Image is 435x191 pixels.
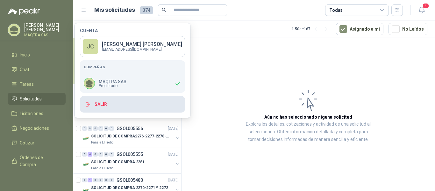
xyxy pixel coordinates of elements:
div: 0 [98,126,103,131]
span: search [162,8,166,12]
a: 0 4 0 0 0 0 GSOL005555[DATE] Company LogoSOLICITUD DE COMPRA 2281Panela El Trébol [82,151,180,171]
div: 0 [82,126,87,131]
p: [PERSON_NAME] [PERSON_NAME] [24,23,66,32]
img: Company Logo [82,135,90,143]
span: Cotizar [20,139,34,146]
div: 1 - 50 de 167 [292,24,331,34]
div: 0 [82,178,87,182]
span: Chat [20,66,29,73]
button: No Leídos [389,23,427,35]
p: MAQTRA SAS [24,33,66,37]
div: 0 [93,178,98,182]
div: MAQTRA SASPropietario [80,74,185,93]
span: 4 [422,3,429,9]
p: [DATE] [168,177,179,183]
img: Logo peakr [8,8,40,15]
p: GSOL005480 [117,178,143,182]
p: MAQTRA SAS [99,79,126,84]
div: 1 [88,178,92,182]
button: Asignado a mi [336,23,383,35]
a: 0 0 0 0 0 0 GSOL005556[DATE] Company LogoSOLICITUD DE COMPRA2276-2277-2278-2284-2285-Panela El Tr... [82,125,180,145]
p: GSOL005555 [117,152,143,157]
span: Inicio [20,51,30,58]
span: Tareas [20,81,34,88]
p: Panela El Trébol [91,166,114,171]
a: Licitaciones [8,107,66,120]
a: Negociaciones [8,122,66,134]
p: [DATE] [168,151,179,158]
div: 0 [82,152,87,157]
div: 0 [98,178,103,182]
div: 0 [109,126,114,131]
span: Solicitudes [20,95,42,102]
h4: Cuenta [80,28,185,33]
div: 0 [93,126,98,131]
div: 0 [109,152,114,157]
h5: Compañías [84,64,181,70]
a: Remisiones [8,173,66,185]
img: Company Logo [82,161,90,168]
p: SOLICITUD DE COMPRA 2270-2271 Y 2272 [91,185,168,191]
p: [PERSON_NAME] [PERSON_NAME] [102,42,182,47]
p: SOLICITUD DE COMPRA2276-2277-2278-2284-2285- [91,133,170,139]
h1: Mis solicitudes [94,5,135,15]
div: Todas [329,7,343,14]
p: GSOL005556 [117,126,143,131]
a: Chat [8,63,66,76]
a: Tareas [8,78,66,90]
div: 0 [104,178,109,182]
span: Licitaciones [20,110,43,117]
p: [EMAIL_ADDRESS][DOMAIN_NAME] [102,48,182,51]
div: 0 [104,126,109,131]
div: 4 [88,152,92,157]
span: Negociaciones [20,125,49,132]
div: 0 [109,178,114,182]
button: Salir [80,96,185,113]
div: 0 [104,152,109,157]
p: Explora los detalles, cotizaciones y actividad de una solicitud al seleccionarla. Obtén informaci... [245,121,371,143]
a: Cotizar [8,137,66,149]
button: 4 [416,4,427,16]
a: JC[PERSON_NAME] [PERSON_NAME][EMAIL_ADDRESS][DOMAIN_NAME] [80,36,185,57]
div: 0 [88,126,92,131]
span: Propietario [99,84,126,88]
div: JC [83,39,98,54]
p: Panela El Trébol [91,140,114,145]
a: Solicitudes [8,93,66,105]
span: 374 [140,6,153,14]
div: 0 [93,152,98,157]
span: Órdenes de Compra [20,154,60,168]
h3: Aún no has seleccionado niguna solicitud [264,114,352,121]
div: 0 [98,152,103,157]
p: SOLICITUD DE COMPRA 2281 [91,159,145,165]
p: [DATE] [168,126,179,132]
a: Órdenes de Compra [8,151,66,171]
a: Inicio [8,49,66,61]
